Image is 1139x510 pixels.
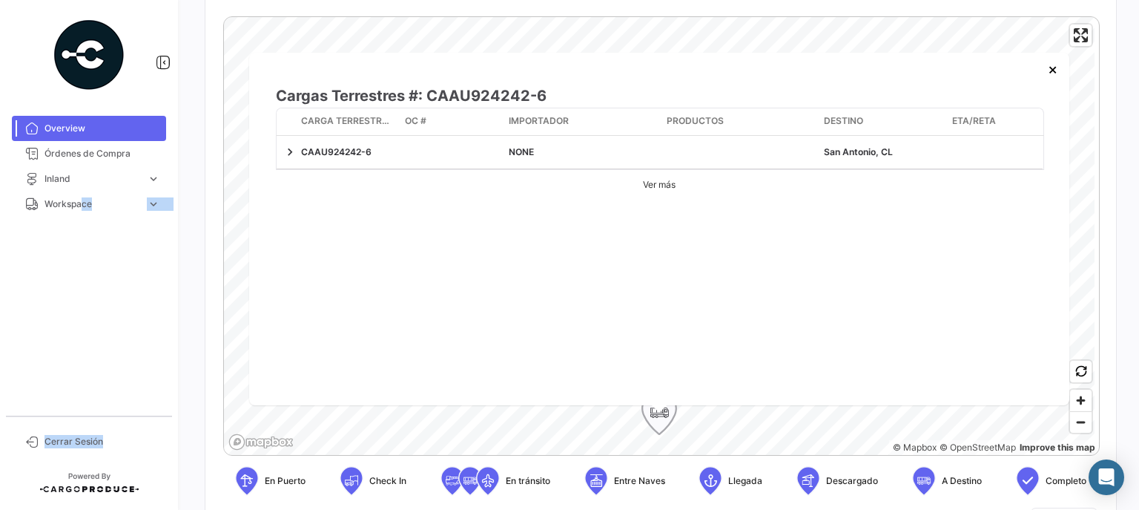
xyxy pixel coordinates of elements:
[1070,390,1092,411] button: Zoom in
[824,114,863,128] span: Destino
[940,442,1016,453] a: OpenStreetMap
[503,108,661,135] datatable-header-cell: Importador
[224,17,1095,457] canvas: Map
[276,85,736,106] h3: Cargas Terrestres #: CAAU924242-6
[1089,460,1124,495] div: Abrir Intercom Messenger
[52,18,126,92] img: powered-by.png
[147,172,160,186] span: expand_more
[1070,412,1092,433] span: Zoom out
[44,197,141,211] span: Workspace
[1020,442,1095,453] a: Map feedback
[635,170,683,200] a: Ver más
[946,108,1043,135] datatable-header-cell: ETA/RETA
[826,474,878,488] span: Descargado
[824,146,893,157] span: San Antonio, CL
[44,122,160,135] span: Overview
[44,147,160,160] span: Órdenes de Compra
[641,390,677,435] div: Map marker
[1070,24,1092,46] button: Enter fullscreen
[661,108,819,135] datatable-header-cell: Productos
[405,114,426,128] span: OC #
[1070,411,1092,433] button: Zoom out
[509,114,569,128] span: Importador
[881,85,1043,108] div: Salida desde [GEOGRAPHIC_DATA]
[942,474,982,488] span: A Destino
[509,146,534,157] span: NONE
[506,474,550,488] span: En tránsito
[228,434,294,451] a: Mapbox logo
[265,474,306,488] span: En Puerto
[369,474,406,488] span: Check In
[667,114,724,128] span: Productos
[301,146,393,159] div: CAAU924242-6
[818,108,946,135] datatable-header-cell: Destino
[301,114,393,128] span: Carga Terrestre #
[147,197,160,211] span: expand_more
[952,114,996,128] span: ETA/RETA
[614,474,665,488] span: Entre Naves
[399,108,503,135] datatable-header-cell: OC #
[12,141,166,166] a: Órdenes de Compra
[295,108,399,135] datatable-header-cell: Carga Terrestre #
[1046,474,1086,488] span: Completo
[44,172,141,186] span: Inland
[12,116,166,141] a: Overview
[893,442,937,453] a: Mapbox
[728,474,762,488] span: Llegada
[44,435,160,448] span: Cerrar Sesión
[1038,54,1068,84] button: Close popup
